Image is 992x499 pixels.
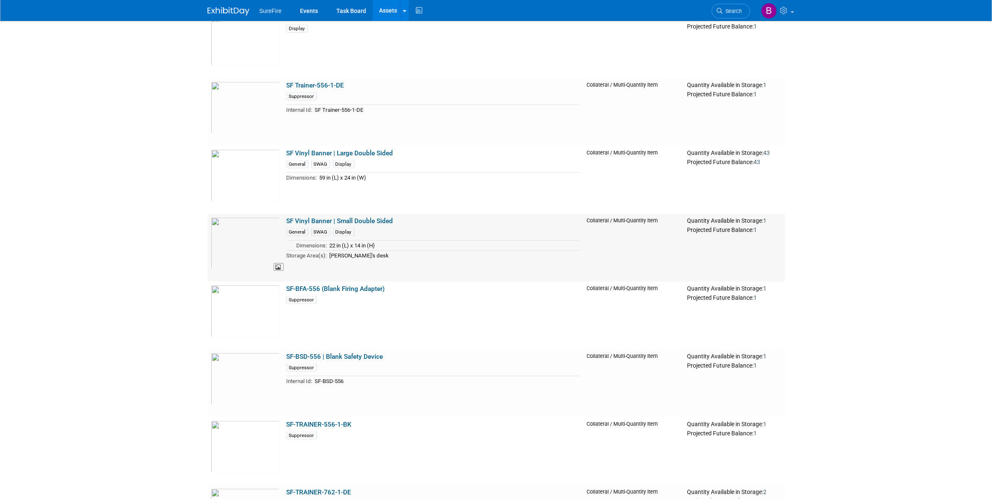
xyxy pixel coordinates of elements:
[333,228,354,236] div: Display
[687,293,781,302] div: Projected Future Balance:
[687,217,781,225] div: Quantity Available in Storage:
[287,25,308,33] div: Display
[287,489,351,496] a: SF-TRAINER-762-1-DE
[761,3,777,19] img: Bree Yoshikawa
[287,93,317,100] div: Suppressor
[274,263,284,271] span: View Asset Image
[754,23,757,30] span: 1
[583,214,684,282] td: Collateral / Multi-Quantity Item
[583,282,684,350] td: Collateral / Multi-Quantity Item
[763,82,766,88] span: 1
[583,417,684,485] td: Collateral / Multi-Quantity Item
[687,428,781,437] div: Projected Future Balance:
[687,21,781,31] div: Projected Future Balance:
[723,8,742,14] span: Search
[754,362,757,369] span: 1
[287,252,327,259] span: Storage Area(s):
[287,353,383,360] a: SF-BSD-556 | Blank Safety Device
[287,149,393,157] a: SF Vinyl Banner | Large Double Sided
[583,78,684,146] td: Collateral / Multi-Quantity Item
[763,421,766,427] span: 1
[287,173,317,183] td: Dimensions:
[754,159,760,165] span: 43
[687,157,781,166] div: Projected Future Balance:
[754,226,757,233] span: 1
[287,241,327,251] td: Dimensions:
[208,7,249,15] img: ExhibitDay
[311,160,330,168] div: SWAG
[583,350,684,417] td: Collateral / Multi-Quantity Item
[330,242,375,249] span: 22 in (L) x 14 in (H)
[287,421,352,428] a: SF-TRAINER-556-1-BK
[327,250,580,260] td: [PERSON_NAME]'s desk
[287,432,317,440] div: Suppressor
[763,149,770,156] span: 43
[763,489,766,495] span: 2
[320,175,367,181] span: 59 in (L) x 24 in (W)
[259,8,282,14] span: SureFire
[712,4,750,18] a: Search
[311,228,330,236] div: SWAG
[287,376,313,386] td: Internal Id:
[583,146,684,214] td: Collateral / Multi-Quantity Item
[687,421,781,428] div: Quantity Available in Storage:
[287,364,317,372] div: Suppressor
[287,285,385,293] a: SF-BFA-556 (Blank Firing Adapter)
[687,353,781,360] div: Quantity Available in Storage:
[583,10,684,78] td: Collateral / Multi-Quantity Item
[687,89,781,98] div: Projected Future Balance:
[687,225,781,234] div: Projected Future Balance:
[287,82,344,89] a: SF Trainer-556-1-DE
[287,228,308,236] div: General
[313,105,580,115] td: SF Trainer-556-1-DE
[763,217,766,224] span: 1
[287,296,317,304] div: Suppressor
[313,376,580,386] td: SF-BSD-556
[687,82,781,89] div: Quantity Available in Storage:
[687,285,781,293] div: Quantity Available in Storage:
[754,91,757,98] span: 1
[333,160,354,168] div: Display
[763,353,766,360] span: 1
[687,149,781,157] div: Quantity Available in Storage:
[287,160,308,168] div: General
[687,360,781,370] div: Projected Future Balance:
[754,430,757,437] span: 1
[287,217,393,225] a: SF Vinyl Banner | Small Double Sided
[687,489,781,496] div: Quantity Available in Storage:
[754,294,757,301] span: 1
[287,105,313,115] td: Internal Id:
[763,285,766,292] span: 1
